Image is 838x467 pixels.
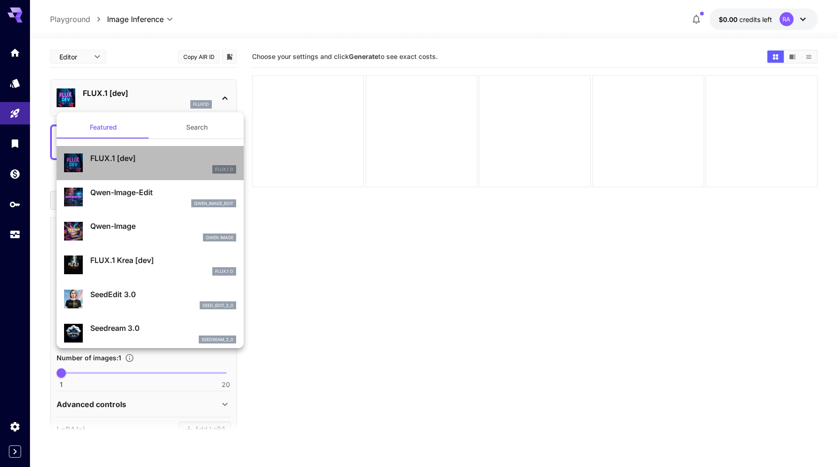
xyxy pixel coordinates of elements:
[90,153,236,164] p: FLUX.1 [dev]
[64,217,236,245] div: Qwen-ImageQwen Image
[215,166,233,173] p: FLUX.1 D
[64,183,236,212] div: Qwen-Image-Editqwen_image_edit
[64,319,236,347] div: Seedream 3.0seedream_3_0
[150,116,244,139] button: Search
[90,187,236,198] p: Qwen-Image-Edit
[64,251,236,279] div: FLUX.1 Krea [dev]FLUX.1 D
[90,220,236,232] p: Qwen-Image
[215,268,233,275] p: FLUX.1 D
[64,285,236,314] div: SeedEdit 3.0seed_edit_3_0
[90,255,236,266] p: FLUX.1 Krea [dev]
[64,149,236,177] div: FLUX.1 [dev]FLUX.1 D
[194,200,233,207] p: qwen_image_edit
[206,234,233,241] p: Qwen Image
[90,322,236,334] p: Seedream 3.0
[202,302,233,309] p: seed_edit_3_0
[202,336,233,343] p: seedream_3_0
[90,289,236,300] p: SeedEdit 3.0
[57,116,150,139] button: Featured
